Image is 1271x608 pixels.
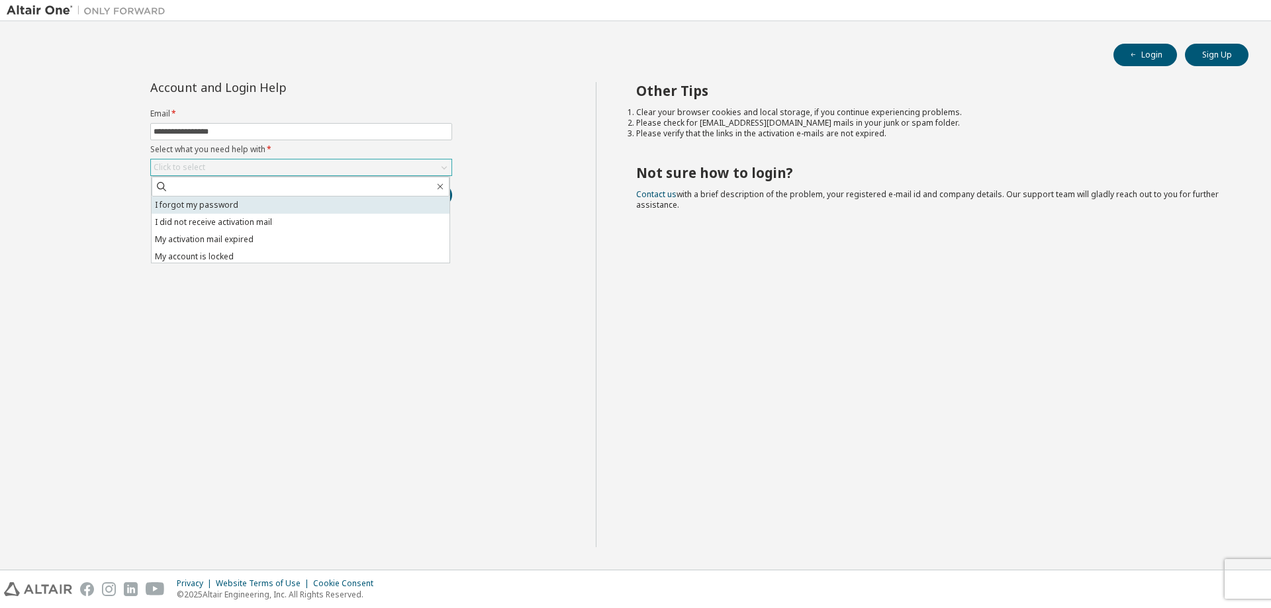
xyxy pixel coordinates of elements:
[150,82,392,93] div: Account and Login Help
[636,118,1225,128] li: Please check for [EMAIL_ADDRESS][DOMAIN_NAME] mails in your junk or spam folder.
[102,582,116,596] img: instagram.svg
[216,578,313,589] div: Website Terms of Use
[1113,44,1177,66] button: Login
[636,128,1225,139] li: Please verify that the links in the activation e-mails are not expired.
[636,164,1225,181] h2: Not sure how to login?
[151,159,451,175] div: Click to select
[7,4,172,17] img: Altair One
[636,189,677,200] a: Contact us
[150,109,452,119] label: Email
[124,582,138,596] img: linkedin.svg
[4,582,72,596] img: altair_logo.svg
[152,196,449,214] li: I forgot my password
[150,144,452,155] label: Select what you need help with
[636,82,1225,99] h2: Other Tips
[636,107,1225,118] li: Clear your browser cookies and local storage, if you continue experiencing problems.
[313,578,381,589] div: Cookie Consent
[177,589,381,600] p: © 2025 Altair Engineering, Inc. All Rights Reserved.
[146,582,165,596] img: youtube.svg
[636,189,1219,210] span: with a brief description of the problem, your registered e-mail id and company details. Our suppo...
[154,162,205,173] div: Click to select
[1185,44,1248,66] button: Sign Up
[177,578,216,589] div: Privacy
[80,582,94,596] img: facebook.svg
